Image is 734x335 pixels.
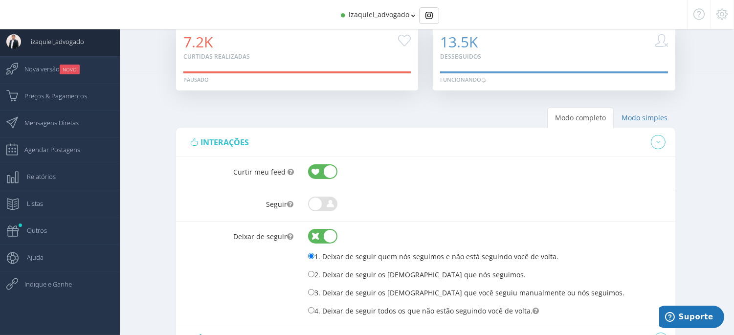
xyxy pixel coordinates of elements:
span: Indique e Ganhe [15,272,72,296]
input: 1. Deixar de seguir quem nós seguimos e não está seguindo você de volta. [308,253,314,259]
span: Nova versão [15,57,80,81]
span: 7.2K [183,32,213,52]
label: 1. Deixar de seguir quem nós seguimos e não está seguindo você de volta. [308,251,558,262]
small: Curtidas realizadas [183,52,250,61]
img: User Image [6,34,21,49]
span: izaquiel_advogado [349,10,409,19]
span: Preços & Pagamentos [15,84,87,108]
a: Modo simples [614,108,675,128]
span: Agendar Postagens [15,137,80,162]
span: Outros [17,218,47,243]
label: 4. Deixar de seguir todos os que não estão seguindo você de volta. [308,305,533,316]
span: Curtir meu feed [233,167,286,177]
span: Mensagens Diretas [15,111,79,135]
a: Modo completo [547,108,614,128]
label: 2. Deixar de seguir os [DEMOGRAPHIC_DATA] que nós seguimos. [308,269,526,280]
div: Pausado [183,76,209,84]
img: loader.gif [481,78,486,83]
input: 4. Deixar de seguir todos os que não estão seguindo você de volta. [308,307,314,313]
label: Seguir [176,190,301,209]
span: Relatórios [17,164,56,189]
div: Funcionando [440,76,486,84]
span: 13.5K [440,32,478,52]
span: izaquiel_advogado [21,29,84,54]
input: 2. Deixar de seguir os [DEMOGRAPHIC_DATA] que nós seguimos. [308,271,314,277]
small: NOVO [60,65,80,74]
label: 3. Deixar de seguir os [DEMOGRAPHIC_DATA] que você seguiu manualmente ou nós seguimos. [308,287,624,298]
label: Deixar de seguir [176,222,301,242]
span: Listas [17,191,43,216]
div: Basic example [419,7,439,24]
img: Instagram_simple_icon.svg [425,12,433,19]
input: 3. Deixar de seguir os [DEMOGRAPHIC_DATA] que você seguiu manualmente ou nós seguimos. [308,289,314,295]
small: Desseguidos [440,52,481,61]
span: interações [200,137,249,148]
span: Ajuda [17,245,44,269]
iframe: Abre um widget para que você possa encontrar mais informações [659,306,724,330]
